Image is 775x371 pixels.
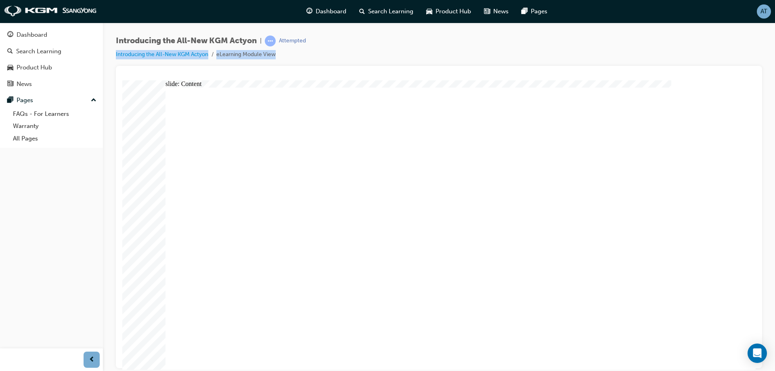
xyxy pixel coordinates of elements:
div: Product Hub [17,63,52,72]
span: car-icon [7,64,13,71]
div: Dashboard [17,30,47,40]
a: car-iconProduct Hub [420,3,478,20]
a: Introducing the All-New KGM Actyon [116,51,208,58]
button: Pages [3,93,100,108]
span: up-icon [91,95,96,106]
span: car-icon [426,6,432,17]
a: Product Hub [3,60,100,75]
span: pages-icon [522,6,528,17]
span: news-icon [484,6,490,17]
a: guage-iconDashboard [300,3,353,20]
div: Search Learning [16,47,61,56]
a: Search Learning [3,44,100,59]
span: pages-icon [7,97,13,104]
button: AT [757,4,771,19]
span: Search Learning [368,7,413,16]
span: guage-icon [306,6,312,17]
a: Dashboard [3,27,100,42]
a: Warranty [10,120,100,132]
span: prev-icon [89,355,95,365]
span: news-icon [7,81,13,88]
img: kgm [4,6,97,17]
span: Introducing the All-New KGM Actyon [116,36,257,46]
span: | [260,36,262,46]
span: Product Hub [436,7,471,16]
div: Open Intercom Messenger [748,344,767,363]
a: News [3,77,100,92]
span: search-icon [7,48,13,55]
button: DashboardSearch LearningProduct HubNews [3,26,100,93]
a: All Pages [10,132,100,145]
a: search-iconSearch Learning [353,3,420,20]
a: pages-iconPages [515,3,554,20]
span: News [493,7,509,16]
span: Pages [531,7,547,16]
span: AT [760,7,767,16]
span: guage-icon [7,31,13,39]
div: Pages [17,96,33,105]
div: Attempted [279,37,306,45]
span: Dashboard [316,7,346,16]
a: news-iconNews [478,3,515,20]
span: search-icon [359,6,365,17]
a: FAQs - For Learners [10,108,100,120]
span: learningRecordVerb_ATTEMPT-icon [265,36,276,46]
div: News [17,80,32,89]
li: eLearning Module View [216,50,276,59]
